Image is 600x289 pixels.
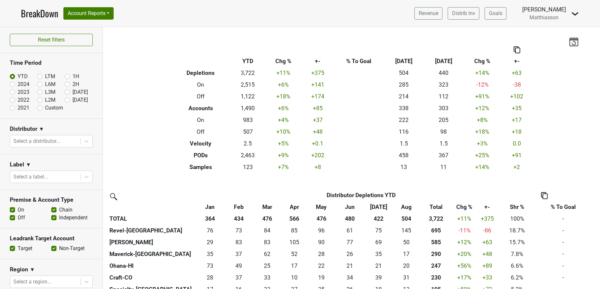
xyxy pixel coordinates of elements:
h3: Time Period [10,59,93,66]
td: +10 % [265,126,302,138]
th: Distributor Depletions YTD [224,189,498,201]
td: +6 % [265,102,302,114]
th: PODs [170,149,231,161]
td: 51.669 [282,248,307,260]
td: 34.584 [196,248,224,260]
td: +102 [501,91,533,102]
div: 35 [366,250,391,258]
div: 73 [197,262,223,270]
th: TOTAL [108,213,196,225]
td: 21.1 [364,260,393,272]
div: 21 [337,262,363,270]
div: 90 [309,238,334,246]
td: 30.667 [393,272,420,283]
td: 145.249 [393,225,420,236]
label: Independent [59,214,88,222]
th: Chg % [464,55,501,67]
td: 1,122 [231,91,265,102]
img: Dropdown Menu [571,10,579,18]
th: 3,722 [420,213,452,225]
td: 20.83 [336,260,365,272]
label: L2M [45,96,56,104]
th: Jan: activate to sort column ascending [196,201,224,213]
label: [DATE] [73,88,88,96]
th: Samples [170,161,231,173]
td: 76.333 [196,225,224,236]
img: filter [108,191,118,201]
div: 21 [366,262,391,270]
label: 2023 [18,88,29,96]
button: Account Reports [63,7,114,20]
td: +4 % [265,114,302,126]
div: [PERSON_NAME] [522,5,566,14]
th: 290.166 [420,248,452,260]
td: 6.2% [498,272,536,283]
div: +48 [478,250,497,258]
div: 34 [337,273,363,282]
td: 49.5 [393,236,420,248]
th: On [170,79,231,91]
div: 83 [226,238,251,246]
th: Aug: activate to sort column ascending [393,201,420,213]
td: 112 [424,91,464,102]
div: 49 [226,262,251,270]
td: 7.8% [498,248,536,260]
label: 2021 [18,104,29,112]
th: Chg % [265,55,302,67]
th: 504 [393,213,420,225]
th: Craft-CO [108,272,196,283]
th: YTD [231,55,265,67]
td: 36.917 [224,272,253,283]
td: 323 [424,79,464,91]
img: last_updated_date [569,37,579,46]
div: 20 [395,262,418,270]
a: Distrib Inv [448,7,479,20]
td: 0.0 [501,138,533,149]
div: 25 [254,262,280,270]
h3: Leadrank Target Account [10,235,93,242]
div: 105 [283,238,305,246]
div: 145 [395,226,418,235]
td: +17 % [452,272,477,283]
label: 1H [73,73,79,80]
th: Shr %: activate to sort column ascending [498,201,536,213]
div: 17 [395,250,418,258]
td: +14 % [464,161,501,173]
td: 15.7% [498,236,536,248]
td: +35 [501,102,533,114]
td: 2,463 [231,149,265,161]
label: 2024 [18,80,29,88]
span: Matthiasson [530,14,559,21]
td: 123 [231,161,265,173]
button: Reset filters [10,34,93,46]
td: 22.17 [307,260,336,272]
td: 13 [384,161,424,173]
td: +8 [302,161,334,173]
th: 364 [196,213,224,225]
td: - [536,225,591,236]
th: +- [302,55,334,67]
td: 19.59 [393,260,420,272]
th: +-: activate to sort column ascending [477,201,498,213]
td: +17 [501,114,533,126]
td: +91 [501,149,533,161]
div: 19 [309,273,334,282]
th: Total: activate to sort column ascending [420,201,452,213]
div: 31 [395,273,418,282]
th: 230.252 [420,272,452,283]
label: Chain [59,206,73,214]
td: 72.59 [196,260,224,272]
td: +91 % [464,91,501,102]
label: L6M [45,80,56,88]
th: [PERSON_NAME] [108,236,196,248]
td: +0.1 [302,138,334,149]
td: +48 [302,126,334,138]
td: +6 % [265,79,302,91]
th: 247.200 [420,260,452,272]
td: - [536,236,591,248]
td: +20 % [452,248,477,260]
div: 69 [366,238,391,246]
td: +18 % [464,126,501,138]
td: 367 [424,149,464,161]
td: 82.918 [253,236,282,248]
